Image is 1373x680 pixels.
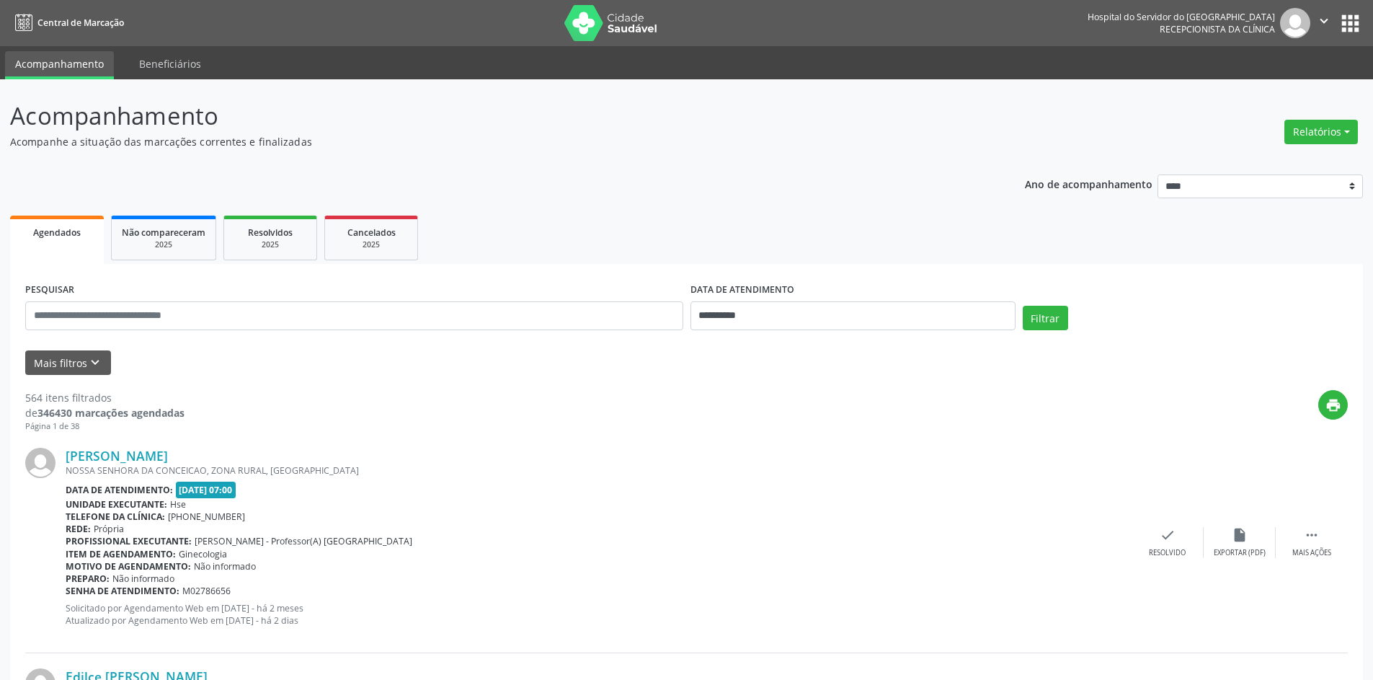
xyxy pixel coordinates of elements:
[25,390,185,405] div: 564 itens filtrados
[66,484,173,496] b: Data de atendimento:
[1316,13,1332,29] i: 
[1338,11,1363,36] button: apps
[176,482,236,498] span: [DATE] 07:00
[10,11,124,35] a: Central de Marcação
[1292,548,1331,558] div: Mais ações
[1280,8,1310,38] img: img
[66,498,167,511] b: Unidade executante:
[1160,23,1275,35] span: Recepcionista da clínica
[1325,397,1341,413] i: print
[170,498,186,511] span: Hse
[25,350,111,376] button: Mais filtroskeyboard_arrow_down
[1310,8,1338,38] button: 
[182,585,231,597] span: M02786656
[66,602,1132,627] p: Solicitado por Agendamento Web em [DATE] - há 2 meses Atualizado por Agendamento Web em [DATE] - ...
[129,51,211,76] a: Beneficiários
[122,239,205,250] div: 2025
[195,535,412,547] span: [PERSON_NAME] - Professor(A) [GEOGRAPHIC_DATA]
[1160,527,1176,543] i: check
[10,98,957,134] p: Acompanhamento
[5,51,114,79] a: Acompanhamento
[66,523,91,535] b: Rede:
[1088,11,1275,23] div: Hospital do Servidor do [GEOGRAPHIC_DATA]
[179,548,227,560] span: Ginecologia
[37,406,185,420] strong: 346430 marcações agendadas
[112,573,174,585] span: Não informado
[25,405,185,420] div: de
[1232,527,1248,543] i: insert_drive_file
[33,226,81,239] span: Agendados
[66,448,168,464] a: [PERSON_NAME]
[87,355,103,371] i: keyboard_arrow_down
[66,573,110,585] b: Preparo:
[66,585,179,597] b: Senha de atendimento:
[94,523,124,535] span: Própria
[25,448,55,478] img: img
[66,535,192,547] b: Profissional executante:
[66,511,165,523] b: Telefone da clínica:
[1284,120,1358,144] button: Relatórios
[347,226,396,239] span: Cancelados
[234,239,306,250] div: 2025
[248,226,293,239] span: Resolvidos
[1149,548,1186,558] div: Resolvido
[194,560,256,573] span: Não informado
[335,239,407,250] div: 2025
[690,279,794,301] label: DATA DE ATENDIMENTO
[25,279,74,301] label: PESQUISAR
[1025,175,1152,193] p: Ano de acompanhamento
[37,17,124,29] span: Central de Marcação
[1304,527,1320,543] i: 
[1214,548,1266,558] div: Exportar (PDF)
[25,420,185,433] div: Página 1 de 38
[66,548,176,560] b: Item de agendamento:
[122,226,205,239] span: Não compareceram
[10,134,957,149] p: Acompanhe a situação das marcações correntes e finalizadas
[66,464,1132,477] div: NOSSA SENHORA DA CONCEICAO, ZONA RURAL, [GEOGRAPHIC_DATA]
[168,511,245,523] span: [PHONE_NUMBER]
[1023,306,1068,330] button: Filtrar
[1318,390,1348,420] button: print
[66,560,191,573] b: Motivo de agendamento:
